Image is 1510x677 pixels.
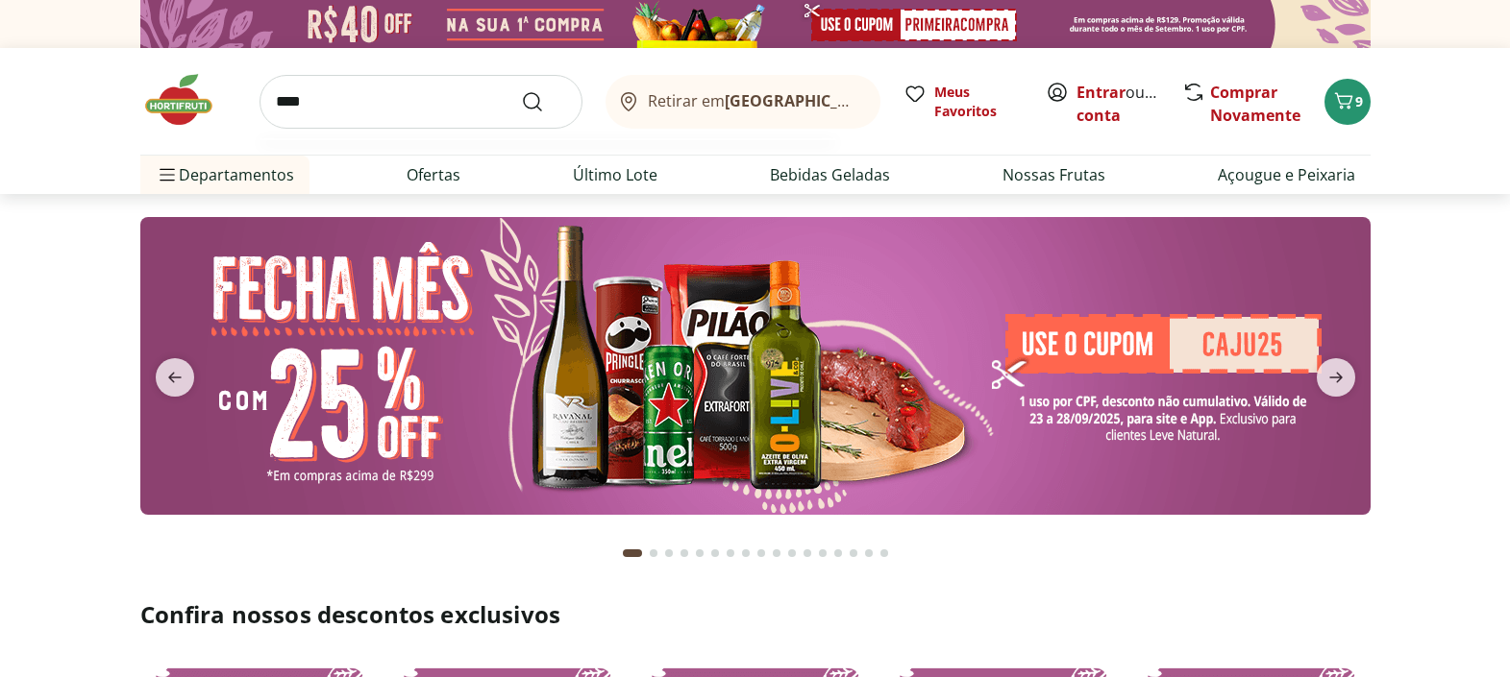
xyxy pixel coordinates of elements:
[830,530,846,576] button: Go to page 14 from fs-carousel
[619,530,646,576] button: Current page from fs-carousel
[1210,82,1300,126] a: Comprar Novamente
[521,90,567,113] button: Submit Search
[260,75,582,129] input: search
[606,75,880,129] button: Retirar em[GEOGRAPHIC_DATA]/[GEOGRAPHIC_DATA]
[140,358,210,397] button: previous
[861,530,877,576] button: Go to page 16 from fs-carousel
[846,530,861,576] button: Go to page 15 from fs-carousel
[1003,163,1105,186] a: Nossas Frutas
[646,530,661,576] button: Go to page 2 from fs-carousel
[156,152,294,198] span: Departamentos
[934,83,1023,121] span: Meus Favoritos
[815,530,830,576] button: Go to page 13 from fs-carousel
[1077,81,1162,127] span: ou
[1077,82,1126,103] a: Entrar
[800,530,815,576] button: Go to page 12 from fs-carousel
[723,530,738,576] button: Go to page 7 from fs-carousel
[140,217,1371,515] img: banana
[754,530,769,576] button: Go to page 9 from fs-carousel
[784,530,800,576] button: Go to page 11 from fs-carousel
[648,92,860,109] span: Retirar em
[692,530,707,576] button: Go to page 5 from fs-carousel
[770,163,890,186] a: Bebidas Geladas
[1077,82,1182,126] a: Criar conta
[738,530,754,576] button: Go to page 8 from fs-carousel
[677,530,692,576] button: Go to page 4 from fs-carousel
[877,530,892,576] button: Go to page 17 from fs-carousel
[140,599,1371,630] h2: Confira nossos descontos exclusivos
[1218,163,1355,186] a: Açougue e Peixaria
[661,530,677,576] button: Go to page 3 from fs-carousel
[1301,358,1371,397] button: next
[769,530,784,576] button: Go to page 10 from fs-carousel
[573,163,657,186] a: Último Lote
[1324,79,1371,125] button: Carrinho
[140,71,236,129] img: Hortifruti
[1355,92,1363,110] span: 9
[707,530,723,576] button: Go to page 6 from fs-carousel
[904,83,1023,121] a: Meus Favoritos
[407,163,460,186] a: Ofertas
[725,90,1049,111] b: [GEOGRAPHIC_DATA]/[GEOGRAPHIC_DATA]
[156,152,179,198] button: Menu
